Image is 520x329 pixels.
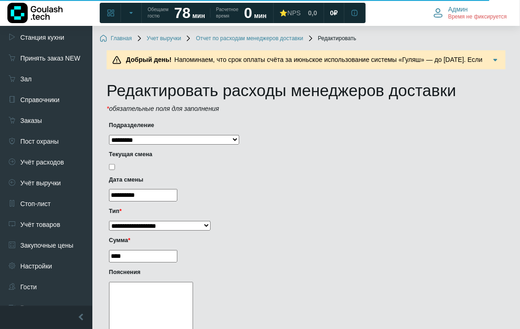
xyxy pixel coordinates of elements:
span: Напоминаем, что срок оплаты счёта за июньское использование системы «Гуляш» — до [DATE]. Если вы ... [123,56,483,83]
span: ₽ [334,9,338,17]
a: Учет выручки [136,35,181,43]
span: мин [193,12,205,19]
p: обязательные поля для заполнения [107,104,506,114]
label: Тип [109,207,499,216]
a: Отчет по расходам менеджеров доставки [185,35,303,43]
a: Обещаем гостю 78 мин Расчетное время 0 мин [142,5,272,21]
span: 0,0 [308,9,317,17]
img: Логотип компании Goulash.tech [7,3,63,23]
span: Обещаем гостю [148,6,169,19]
span: Расчетное время [216,6,238,19]
img: Предупреждение [112,55,121,65]
span: Админ [448,5,468,13]
div: ⭐ [280,9,301,17]
button: Админ Время не фиксируется [428,3,513,23]
a: 0 ₽ [325,5,344,21]
span: 0 [330,9,334,17]
span: NPS [288,9,301,17]
span: Время не фиксируется [448,13,507,21]
label: Пояснения [109,268,499,277]
strong: 0 [244,5,253,21]
a: ⭐NPS 0,0 [274,5,323,21]
span: Редактировать [307,35,357,43]
b: Добрый день! [126,56,172,63]
label: Сумма [109,236,499,245]
h1: Редактировать расходы менеджеров доставки [107,81,506,100]
a: Главная [100,35,132,43]
label: Подразделение [109,121,499,130]
img: Подробнее [491,55,500,65]
label: Текущая смена [109,150,499,159]
label: Дата смены [109,176,499,184]
span: мин [254,12,266,19]
strong: 78 [174,5,191,21]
